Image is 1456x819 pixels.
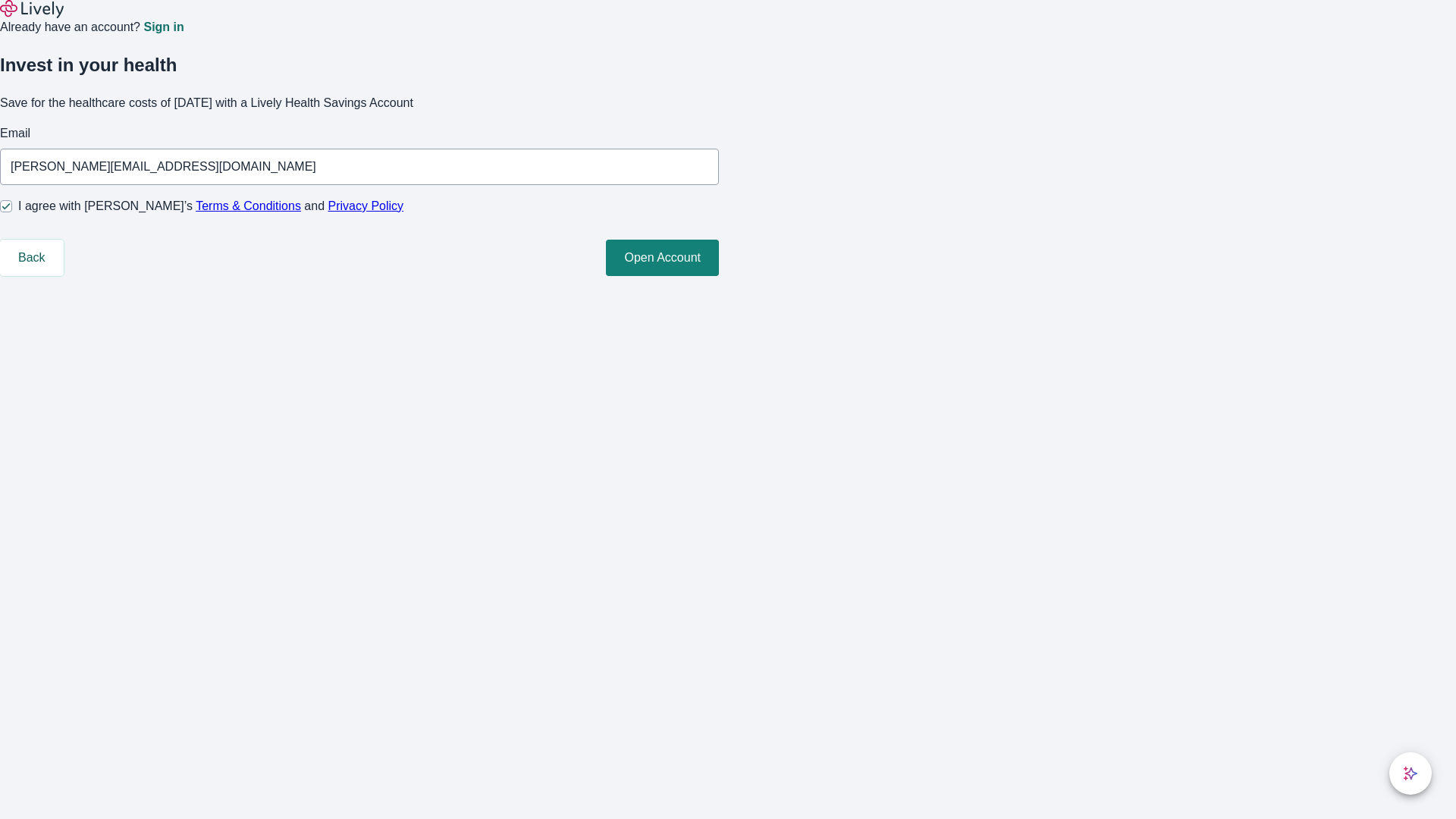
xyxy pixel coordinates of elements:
svg: Lively AI Assistant [1403,766,1418,781]
a: Privacy Policy [328,199,404,212]
a: Terms & Conditions [196,199,301,212]
span: I agree with [PERSON_NAME]’s and [18,197,403,215]
button: Open Account [606,240,719,276]
a: Sign in [143,21,184,33]
button: chat [1389,752,1432,795]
